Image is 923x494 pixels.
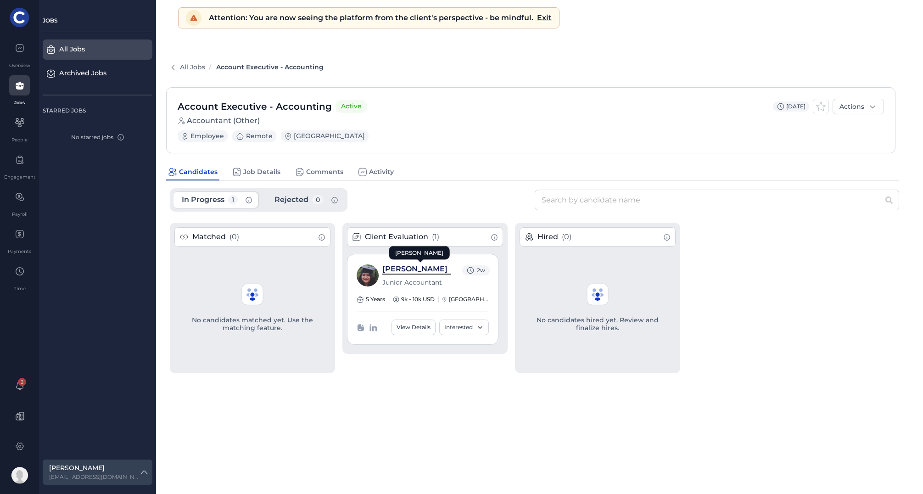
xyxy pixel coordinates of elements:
[439,320,489,335] button: Interested
[216,63,324,71] a: Account Executive - Accounting
[228,195,238,204] span: 1
[395,249,443,257] div: [PERSON_NAME]
[14,99,25,106] div: Jobs
[537,231,558,242] span: Hired
[312,195,324,204] span: 0
[14,285,26,292] div: Time
[449,295,489,303] span: [GEOGRAPHIC_DATA]
[432,231,439,242] span: ( 1 )
[166,164,219,180] a: Candidates
[773,101,809,112] div: [DATE]
[839,103,864,110] span: Actions
[192,231,226,242] span: Matched
[365,231,428,242] span: Client Evaluation
[182,195,238,205] span: In Progress
[181,131,224,141] span: Employee
[833,99,884,114] button: Actions
[179,167,218,177] span: Candidates
[49,463,139,473] label: [PERSON_NAME]
[382,278,442,287] span: Junior Accountant
[209,12,533,23] span: Attention: You are now seeing the platform from the client's perspective - be mindful.
[366,295,385,303] span: 5 Years
[537,12,552,23] div: Exit
[285,131,365,141] span: [GEOGRAPHIC_DATA]
[274,195,324,205] span: Rejected
[43,133,152,141] div: No starred jobs
[12,211,28,218] div: Payroll
[9,62,30,69] div: Overview
[357,264,379,286] img: 68c265ac0c3c69a051ccb5e4_DTC7E31C8E.jpeg
[542,196,894,204] div: Search by candidate name
[444,325,473,330] span: Interested
[236,131,273,141] span: Remote
[356,164,396,180] a: Activity
[11,136,28,143] div: People
[49,473,139,481] label: psahsi@cfoincorporated.com
[534,316,661,332] h5: No candidates hired yet. Review and finalize hires.
[477,266,485,275] span: 2w
[59,68,127,79] div: Archived Jobs
[229,231,239,242] span: ( 0 )
[306,167,343,177] span: Comments
[8,248,31,255] div: Payments
[18,378,26,386] span: 3
[392,320,436,335] button: View Details
[336,100,367,113] span: Active
[401,296,435,303] span: 9k - 10k USD
[562,231,571,242] span: ( 0 )
[43,107,152,115] div: STARRED JOBS
[178,100,332,113] div: Account Executive - Accounting
[43,17,58,24] span: JOBS
[180,63,205,71] a: All Jobs
[187,115,260,126] div: Accountant (Other)
[243,167,280,177] span: Job Details
[59,45,127,55] div: All Jobs
[230,164,282,180] a: Job Details
[369,167,394,177] span: Activity
[4,174,35,180] div: Engagement
[189,316,316,332] h5: No candidates matched yet. Use the matching feature.
[382,264,448,273] a: [PERSON_NAME]
[293,164,345,180] a: Comments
